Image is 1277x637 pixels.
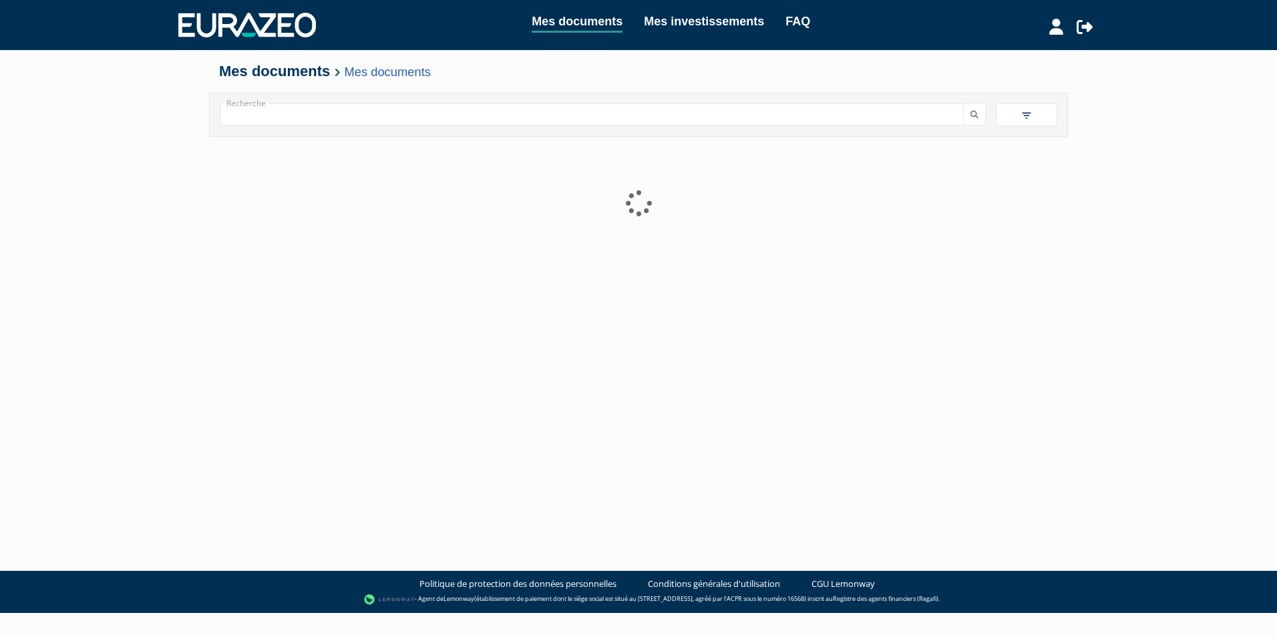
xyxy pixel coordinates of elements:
[219,63,1058,79] h4: Mes documents
[1021,110,1033,122] img: filter.svg
[13,593,1264,606] div: - Agent de (établissement de paiement dont le siège social est situé au [STREET_ADDRESS], agréé p...
[178,13,316,37] img: 1732889491-logotype_eurazeo_blanc_rvb.png
[443,595,474,604] a: Lemonway
[345,65,431,79] a: Mes documents
[785,12,810,31] a: FAQ
[220,103,964,126] input: Recherche
[364,593,415,606] img: logo-lemonway.png
[419,578,616,590] a: Politique de protection des données personnelles
[644,12,764,31] a: Mes investissements
[532,12,622,33] a: Mes documents
[811,578,875,590] a: CGU Lemonway
[833,595,938,604] a: Registre des agents financiers (Regafi)
[648,578,780,590] a: Conditions générales d'utilisation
